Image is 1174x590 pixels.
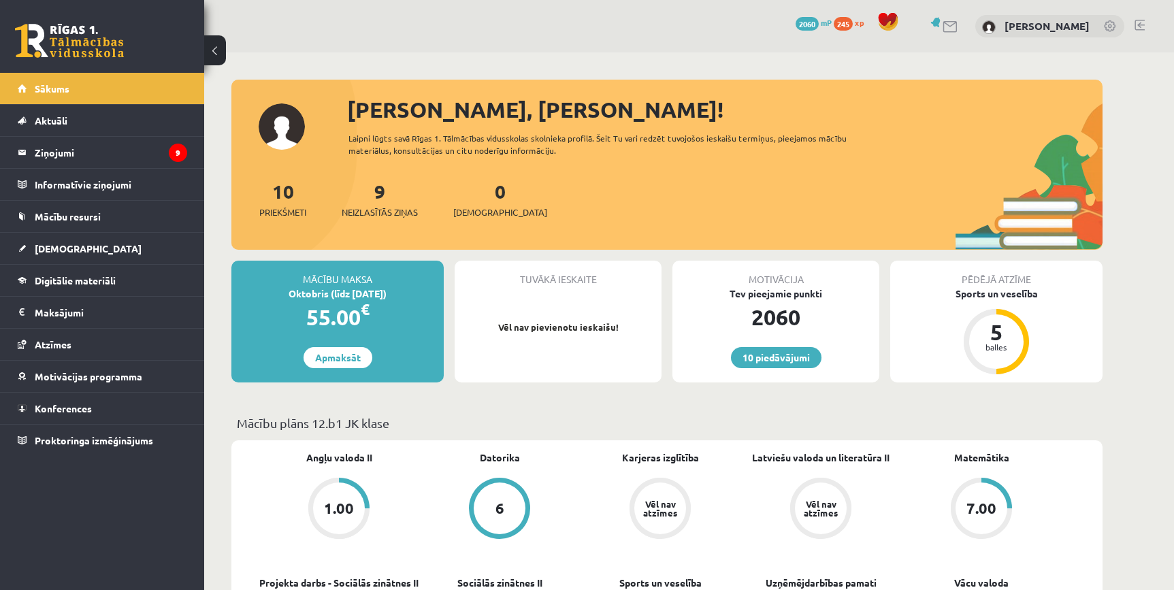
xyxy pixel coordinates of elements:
[304,347,372,368] a: Apmaksāt
[18,137,187,168] a: Ziņojumi9
[18,361,187,392] a: Motivācijas programma
[480,450,520,465] a: Datorika
[901,478,1062,542] a: 7.00
[18,105,187,136] a: Aktuāli
[35,274,116,286] span: Digitālie materiāli
[796,17,819,31] span: 2060
[954,450,1009,465] a: Matemātika
[237,414,1097,432] p: Mācību plāns 12.b1 JK klase
[453,179,547,219] a: 0[DEMOGRAPHIC_DATA]
[35,434,153,446] span: Proktoringa izmēģinājums
[18,201,187,232] a: Mācību resursi
[890,286,1103,301] div: Sports un veselība
[461,321,655,334] p: Vēl nav pievienotu ieskaišu!
[457,576,542,590] a: Sociālās zinātnes II
[259,179,306,219] a: 10Priekšmeti
[259,576,419,590] a: Projekta darbs - Sociālās zinātnes II
[855,17,864,28] span: xp
[18,233,187,264] a: [DEMOGRAPHIC_DATA]
[35,82,69,95] span: Sākums
[641,499,679,517] div: Vēl nav atzīmes
[18,73,187,104] a: Sākums
[752,450,890,465] a: Latviešu valoda un literatūra II
[453,206,547,219] span: [DEMOGRAPHIC_DATA]
[35,338,71,350] span: Atzīmes
[259,206,306,219] span: Priekšmeti
[976,321,1017,343] div: 5
[802,499,840,517] div: Vēl nav atzīmes
[361,299,370,319] span: €
[740,478,901,542] a: Vēl nav atzīmes
[966,501,996,516] div: 7.00
[18,393,187,424] a: Konferences
[35,114,67,127] span: Aktuāli
[35,242,142,255] span: [DEMOGRAPHIC_DATA]
[35,137,187,168] legend: Ziņojumi
[231,286,444,301] div: Oktobris (līdz [DATE])
[18,425,187,456] a: Proktoringa izmēģinājums
[324,501,354,516] div: 1.00
[890,286,1103,376] a: Sports un veselība 5 balles
[231,301,444,333] div: 55.00
[890,261,1103,286] div: Pēdējā atzīme
[35,169,187,200] legend: Informatīvie ziņojumi
[342,179,418,219] a: 9Neizlasītās ziņas
[834,17,853,31] span: 245
[672,301,879,333] div: 2060
[731,347,821,368] a: 10 piedāvājumi
[1005,19,1090,33] a: [PERSON_NAME]
[619,576,702,590] a: Sports un veselība
[796,17,832,28] a: 2060 mP
[622,450,699,465] a: Karjeras izglītība
[35,402,92,414] span: Konferences
[580,478,740,542] a: Vēl nav atzīmes
[834,17,870,28] a: 245 xp
[231,261,444,286] div: Mācību maksa
[672,286,879,301] div: Tev pieejamie punkti
[976,343,1017,351] div: balles
[419,478,580,542] a: 6
[18,329,187,360] a: Atzīmes
[18,265,187,296] a: Digitālie materiāli
[954,576,1009,590] a: Vācu valoda
[821,17,832,28] span: mP
[342,206,418,219] span: Neizlasītās ziņas
[982,20,996,34] img: Nikolass Gabriūns
[18,297,187,328] a: Maksājumi
[306,450,372,465] a: Angļu valoda II
[18,169,187,200] a: Informatīvie ziņojumi
[347,93,1103,126] div: [PERSON_NAME], [PERSON_NAME]!
[35,370,142,382] span: Motivācijas programma
[35,210,101,223] span: Mācību resursi
[15,24,124,58] a: Rīgas 1. Tālmācības vidusskola
[35,297,187,328] legend: Maksājumi
[455,261,662,286] div: Tuvākā ieskaite
[672,261,879,286] div: Motivācija
[259,478,419,542] a: 1.00
[169,144,187,162] i: 9
[348,132,871,157] div: Laipni lūgts savā Rīgas 1. Tālmācības vidusskolas skolnieka profilā. Šeit Tu vari redzēt tuvojošo...
[495,501,504,516] div: 6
